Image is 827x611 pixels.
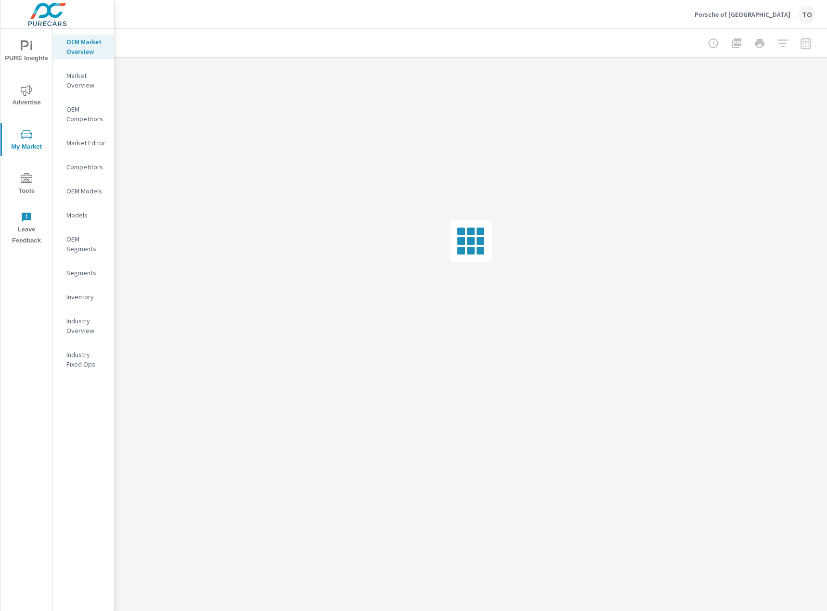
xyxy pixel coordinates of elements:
[53,136,114,150] div: Market Editor
[0,29,52,250] div: nav menu
[53,35,114,59] div: OEM Market Overview
[53,160,114,174] div: Competitors
[3,173,50,197] span: Tools
[66,186,106,196] p: OEM Models
[66,292,106,302] p: Inventory
[66,162,106,172] p: Competitors
[3,129,50,153] span: My Market
[53,184,114,198] div: OEM Models
[66,37,106,56] p: OEM Market Overview
[66,138,106,148] p: Market Editor
[53,314,114,338] div: Industry Overview
[66,350,106,369] p: Industry Fixed Ops
[3,212,50,246] span: Leave Feedback
[3,85,50,108] span: Advertise
[53,266,114,280] div: Segments
[66,71,106,90] p: Market Overview
[66,104,106,124] p: OEM Competitors
[66,268,106,278] p: Segments
[66,234,106,254] p: OEM Segments
[53,208,114,222] div: Models
[695,10,790,19] p: Porsche of [GEOGRAPHIC_DATA]
[53,290,114,304] div: Inventory
[66,210,106,220] p: Models
[798,6,815,23] div: TO
[53,232,114,256] div: OEM Segments
[53,102,114,126] div: OEM Competitors
[66,316,106,335] p: Industry Overview
[53,68,114,92] div: Market Overview
[3,40,50,64] span: PURE Insights
[53,347,114,371] div: Industry Fixed Ops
